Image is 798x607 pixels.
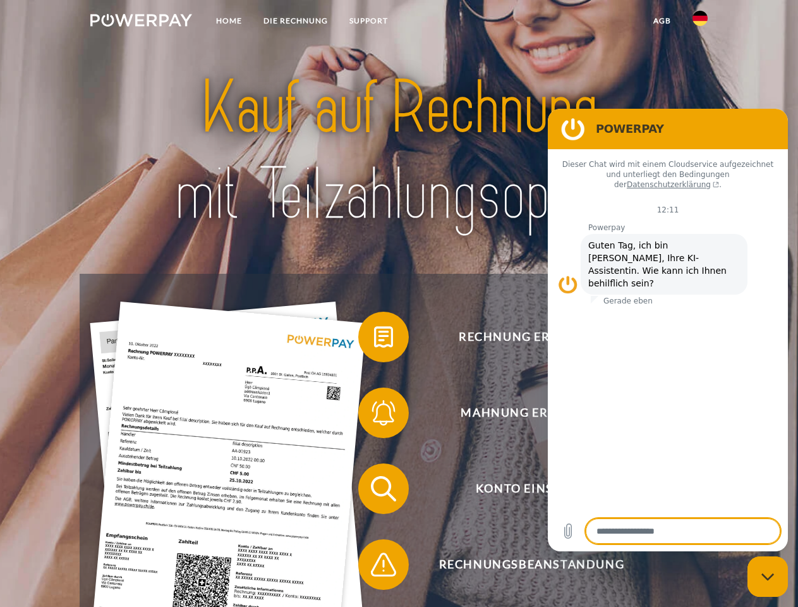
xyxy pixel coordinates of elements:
img: title-powerpay_de.svg [121,61,677,242]
img: qb_bill.svg [368,321,399,353]
img: qb_bell.svg [368,397,399,429]
iframe: Schaltfläche zum Öffnen des Messaging-Fensters; Konversation läuft [747,556,788,597]
button: Mahnung erhalten? [358,388,687,438]
img: de [692,11,708,26]
a: agb [643,9,682,32]
span: Mahnung erhalten? [377,388,686,438]
span: Konto einsehen [377,463,686,514]
button: Rechnung erhalten? [358,312,687,362]
img: qb_search.svg [368,473,399,505]
span: Rechnungsbeanstandung [377,539,686,590]
img: logo-powerpay-white.svg [90,14,192,27]
button: Rechnungsbeanstandung [358,539,687,590]
button: Konto einsehen [358,463,687,514]
iframe: Messaging-Fenster [548,109,788,551]
img: qb_warning.svg [368,549,399,580]
span: Rechnung erhalten? [377,312,686,362]
a: DIE RECHNUNG [253,9,339,32]
a: Home [205,9,253,32]
a: SUPPORT [339,9,399,32]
